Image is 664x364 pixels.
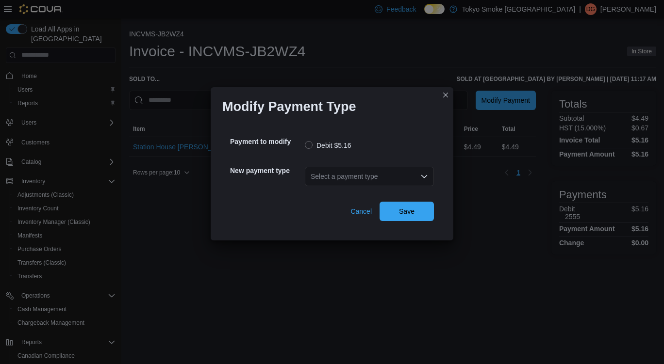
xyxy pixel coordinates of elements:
[305,140,351,151] label: Debit $5.16
[350,206,372,216] span: Cancel
[399,206,415,216] span: Save
[222,99,356,114] h1: Modify Payment Type
[347,202,376,221] button: Cancel
[230,132,303,151] h5: Payment to modify
[311,171,312,182] input: Accessible screen reader label
[380,202,434,221] button: Save
[440,89,451,101] button: Closes this modal window
[230,161,303,180] h5: New payment type
[420,173,428,180] button: Open list of options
